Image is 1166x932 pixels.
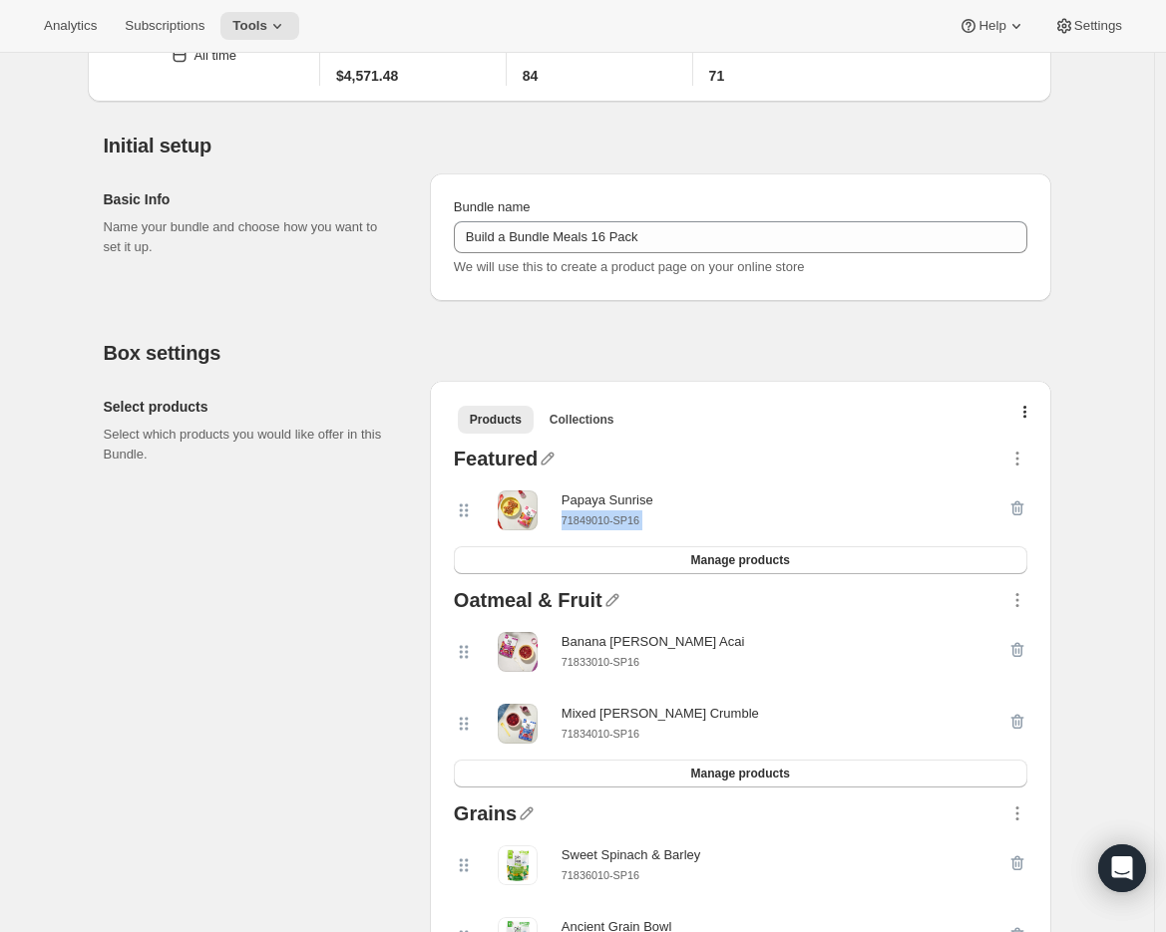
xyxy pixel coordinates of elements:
h2: Initial setup [104,134,1051,157]
span: 71 [709,66,725,86]
button: Tools [220,12,299,40]
span: Tools [232,18,267,34]
input: ie. Smoothie box [454,221,1027,253]
span: Manage products [690,552,789,568]
div: Featured [454,449,538,474]
small: 71836010-SP16 [562,869,639,881]
h2: Basic Info [104,189,398,209]
img: Papaya Sunrise [498,490,538,530]
span: Manage products [690,766,789,781]
button: Analytics [32,12,109,40]
span: Help [978,18,1005,34]
button: Manage products [454,546,1027,574]
small: 71834010-SP16 [562,728,639,740]
span: Analytics [44,18,97,34]
button: Help [947,12,1037,40]
img: Mixed Berry Crumble [498,704,538,744]
div: Papaya Sunrise [562,490,653,510]
div: Sweet Spinach & Barley [562,845,700,865]
span: $4,571.48 [336,66,398,86]
span: 84 [523,66,539,86]
div: Banana [PERSON_NAME] Acai [562,632,745,652]
p: Name your bundle and choose how you want to set it up. [104,217,398,257]
h2: Select products [104,397,398,417]
p: Select which products you would like offer in this Bundle. [104,425,398,465]
div: Oatmeal & Fruit [454,590,602,616]
img: Banana Berry Acai [498,632,538,672]
button: Subscriptions [113,12,216,40]
button: Settings [1042,12,1134,40]
span: Settings [1074,18,1122,34]
span: Subscriptions [125,18,204,34]
div: All time [194,46,236,66]
div: Open Intercom Messenger [1098,844,1146,892]
span: Collections [550,412,614,428]
div: Grains [454,803,517,829]
span: Products [470,412,522,428]
small: 71833010-SP16 [562,656,639,668]
h2: Box settings [104,341,1051,365]
span: We will use this to create a product page on your online store [454,259,805,274]
small: 71849010-SP16 [562,514,639,526]
button: Manage products [454,760,1027,787]
img: Sweet Spinach & Barley [501,845,535,885]
span: Bundle name [454,199,531,214]
div: Mixed [PERSON_NAME] Crumble [562,704,759,724]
